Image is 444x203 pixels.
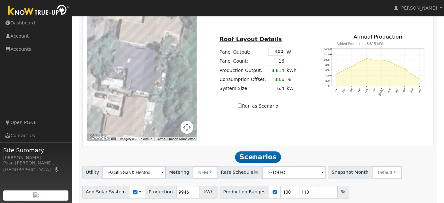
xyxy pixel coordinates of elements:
[372,88,376,93] text: Jun
[337,186,349,199] span: %
[286,75,298,84] td: %
[354,34,403,40] text: Annual Production
[235,151,281,163] span: Scenarios
[403,88,407,93] text: Oct
[395,88,399,93] text: Sep
[342,88,346,93] text: Feb
[218,75,267,84] td: Consumption Offset:
[3,154,69,161] div: [PERSON_NAME]
[200,186,217,199] span: kWh
[359,62,360,63] circle: onclick=""
[364,88,369,93] text: May
[156,137,165,141] a: Terms
[193,166,218,179] button: NEM
[372,166,402,179] button: Default
[217,166,263,179] span: Rate Schedule
[324,58,330,61] text: 1000
[111,137,116,141] button: Keyboard shortcuts
[387,88,392,93] text: Aug
[181,121,193,134] button: Map camera controls
[262,166,326,179] input: Select a Rate Schedule
[324,53,330,56] text: 1200
[418,88,422,93] text: Dec
[54,167,60,172] a: Map
[326,64,330,66] text: 800
[218,57,267,66] td: Panel Count:
[357,88,361,93] text: Apr
[220,36,282,42] u: Roof Layout Details
[324,48,330,51] text: 1400
[33,192,39,198] img: retrieve
[326,74,330,77] text: 400
[267,75,286,84] td: 88.6
[378,88,384,96] text: [DATE]
[410,88,414,93] text: Nov
[89,133,110,141] a: Open this area in Google Maps (opens a new window)
[412,74,413,75] circle: onclick=""
[400,5,437,11] span: [PERSON_NAME]
[349,88,354,93] text: Mar
[89,133,110,141] img: Google
[328,166,372,179] span: Snapshot Month
[3,146,69,154] span: Site Summary
[218,66,267,75] td: Production Output:
[82,186,130,199] span: Add Solar System
[286,84,298,93] td: kW
[326,79,330,82] text: 200
[404,68,405,69] circle: onclick=""
[326,69,330,72] text: 600
[343,70,344,71] circle: onclick=""
[238,103,278,110] label: Run as Scenario
[286,46,298,57] td: W
[267,57,286,66] td: 16
[218,46,267,57] td: Panel Output:
[82,166,103,179] span: Utility
[351,66,352,67] circle: onclick=""
[366,58,367,59] circle: onclick=""
[165,166,193,179] span: Metering
[102,166,166,179] input: Select a Utility
[145,186,176,199] span: Production
[389,61,390,62] circle: onclick=""
[267,66,286,75] td: 8,814
[420,78,421,79] circle: onclick=""
[218,84,267,93] td: System Size:
[5,4,72,18] img: Know True-Up
[374,60,375,61] circle: onclick=""
[337,42,385,46] text: Added Production 8,815 kWh
[120,137,152,141] span: Imagery ©2025 Airbus
[334,88,338,93] text: Jan
[381,59,382,60] circle: onclick=""
[328,84,330,87] text: 0
[238,103,242,108] input: Run as Scenario
[286,66,298,75] td: kWh
[3,160,69,173] div: Paso [PERSON_NAME], [GEOGRAPHIC_DATA]
[220,186,269,199] span: Production Ranges
[169,137,195,141] a: Report a map error
[267,84,286,93] td: 6.4
[397,65,398,66] circle: onclick=""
